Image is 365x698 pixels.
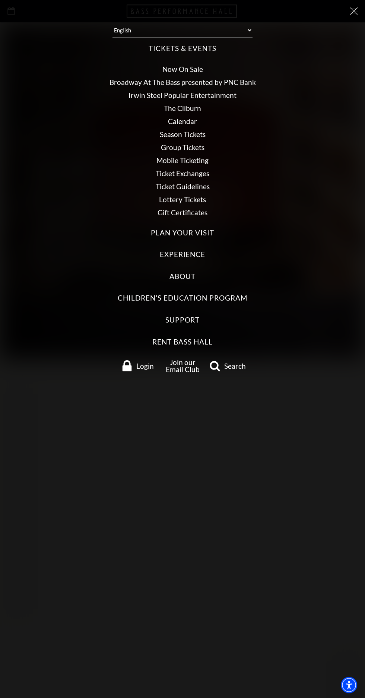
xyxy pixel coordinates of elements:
div: Accessibility Menu [341,677,357,693]
a: Ticket Guidelines [156,182,210,191]
span: Login [136,362,154,369]
a: Season Tickets [160,130,206,139]
a: Group Tickets [161,143,204,152]
a: Irwin Steel Popular Entertainment [128,91,237,99]
a: Gift Certificates [158,208,207,217]
a: The Cliburn [164,104,201,112]
a: Now On Sale [162,65,203,73]
span: Search [224,362,246,369]
label: Children's Education Program [118,293,247,303]
a: search [205,360,250,371]
a: Calendar [168,117,197,126]
a: Lottery Tickets [159,195,206,204]
label: Experience [160,250,206,260]
label: Rent Bass Hall [152,337,212,347]
a: Broadway At The Bass presented by PNC Bank [110,78,256,86]
label: About [169,272,196,282]
a: Join our Email Club [165,358,199,374]
label: Plan Your Visit [151,228,214,238]
label: Tickets & Events [149,44,216,54]
label: Support [165,315,200,325]
a: Ticket Exchanges [156,169,209,178]
a: Mobile Ticketing [156,156,209,165]
select: Select: [112,23,253,38]
a: Login [115,360,160,371]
